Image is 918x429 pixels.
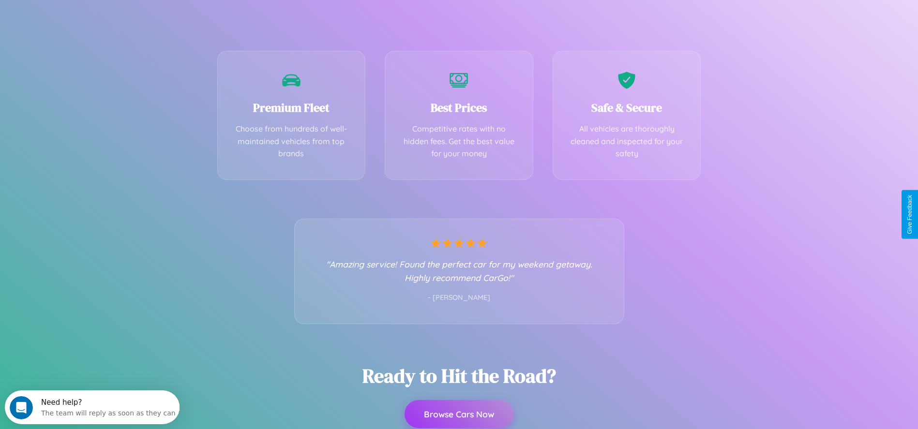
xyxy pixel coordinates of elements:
h3: Safe & Secure [568,100,686,116]
p: Choose from hundreds of well-maintained vehicles from top brands [232,123,351,160]
h3: Premium Fleet [232,100,351,116]
iframe: Intercom live chat [10,396,33,419]
h3: Best Prices [400,100,518,116]
iframe: Intercom live chat discovery launcher [5,390,180,424]
p: "Amazing service! Found the perfect car for my weekend getaway. Highly recommend CarGo!" [314,257,604,284]
div: Give Feedback [906,195,913,234]
div: Need help? [36,8,171,16]
p: - [PERSON_NAME] [314,292,604,304]
h2: Ready to Hit the Road? [362,363,556,389]
div: The team will reply as soon as they can [36,16,171,26]
button: Browse Cars Now [405,400,513,428]
p: All vehicles are thoroughly cleaned and inspected for your safety [568,123,686,160]
p: Competitive rates with no hidden fees. Get the best value for your money [400,123,518,160]
div: Open Intercom Messenger [4,4,180,30]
